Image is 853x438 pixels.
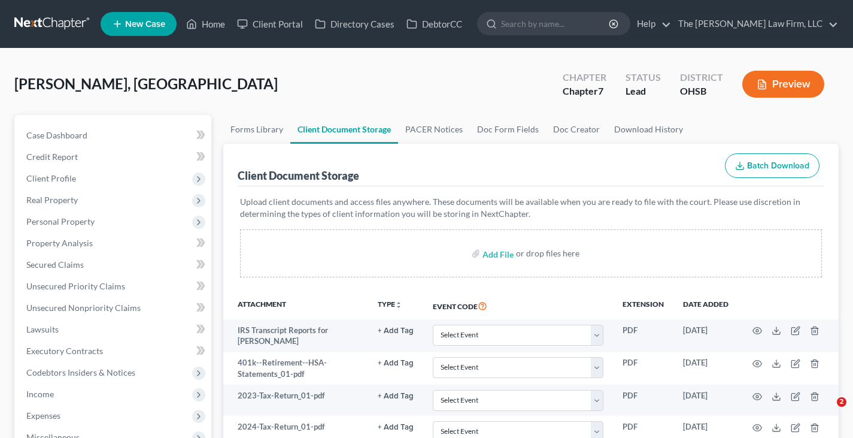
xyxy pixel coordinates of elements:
[680,71,723,84] div: District
[17,146,211,168] a: Credit Report
[626,71,661,84] div: Status
[613,319,673,352] td: PDF
[17,297,211,319] a: Unsecured Nonpriority Claims
[378,424,414,431] button: + Add Tag
[378,327,414,335] button: + Add Tag
[563,71,606,84] div: Chapter
[26,303,141,313] span: Unsecured Nonpriority Claims
[223,115,290,144] a: Forms Library
[673,292,738,319] th: Date added
[17,319,211,340] a: Lawsuits
[673,385,738,416] td: [DATE]
[17,340,211,362] a: Executory Contracts
[223,385,368,416] td: 2023-Tax-Return_01-pdf
[501,13,611,35] input: Search by name...
[378,421,414,433] a: + Add Tag
[598,85,603,96] span: 7
[837,397,846,407] span: 2
[26,238,93,248] span: Property Analysis
[672,13,838,35] a: The [PERSON_NAME] Law Firm, LLC
[231,13,309,35] a: Client Portal
[673,352,738,385] td: [DATE]
[290,115,398,144] a: Client Document Storage
[378,390,414,401] a: + Add Tag
[673,319,738,352] td: [DATE]
[725,153,819,179] button: Batch Download
[180,13,231,35] a: Home
[223,319,368,352] td: IRS Transcript Reports for [PERSON_NAME]
[26,324,59,334] span: Lawsuits
[17,276,211,297] a: Unsecured Priority Claims
[14,75,278,92] span: [PERSON_NAME], [GEOGRAPHIC_DATA]
[309,13,400,35] a: Directory Cases
[17,232,211,254] a: Property Analysis
[17,125,211,146] a: Case Dashboard
[26,173,76,183] span: Client Profile
[378,357,414,368] a: + Add Tag
[398,115,470,144] a: PACER Notices
[747,161,809,171] span: Batch Download
[516,247,579,259] div: or drop files here
[613,352,673,385] td: PDF
[607,115,690,144] a: Download History
[626,84,661,98] div: Lead
[742,71,824,98] button: Preview
[546,115,607,144] a: Doc Creator
[223,292,368,319] th: Attachment
[563,84,606,98] div: Chapter
[26,367,135,377] span: Codebtors Insiders & Notices
[631,13,671,35] a: Help
[125,20,165,29] span: New Case
[613,385,673,416] td: PDF
[223,352,368,385] td: 401k--Retirement--HSA-Statements_01-pdf
[26,152,78,162] span: Credit Report
[378,325,414,336] a: + Add Tag
[238,168,359,183] div: Client Document Storage
[26,389,54,399] span: Income
[378,301,402,309] button: TYPEunfold_more
[378,360,414,367] button: + Add Tag
[400,13,468,35] a: DebtorCC
[26,195,78,205] span: Real Property
[26,281,125,291] span: Unsecured Priority Claims
[423,292,613,319] th: Event Code
[240,196,822,220] p: Upload client documents and access files anywhere. These documents will be available when you are...
[26,130,87,140] span: Case Dashboard
[378,392,414,400] button: + Add Tag
[26,346,103,356] span: Executory Contracts
[26,259,84,270] span: Secured Claims
[470,115,546,144] a: Doc Form Fields
[812,397,841,426] iframe: Intercom live chat
[613,292,673,319] th: Extension
[26,216,95,226] span: Personal Property
[26,410,60,421] span: Expenses
[395,301,402,309] i: unfold_more
[17,254,211,276] a: Secured Claims
[680,84,723,98] div: OHSB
